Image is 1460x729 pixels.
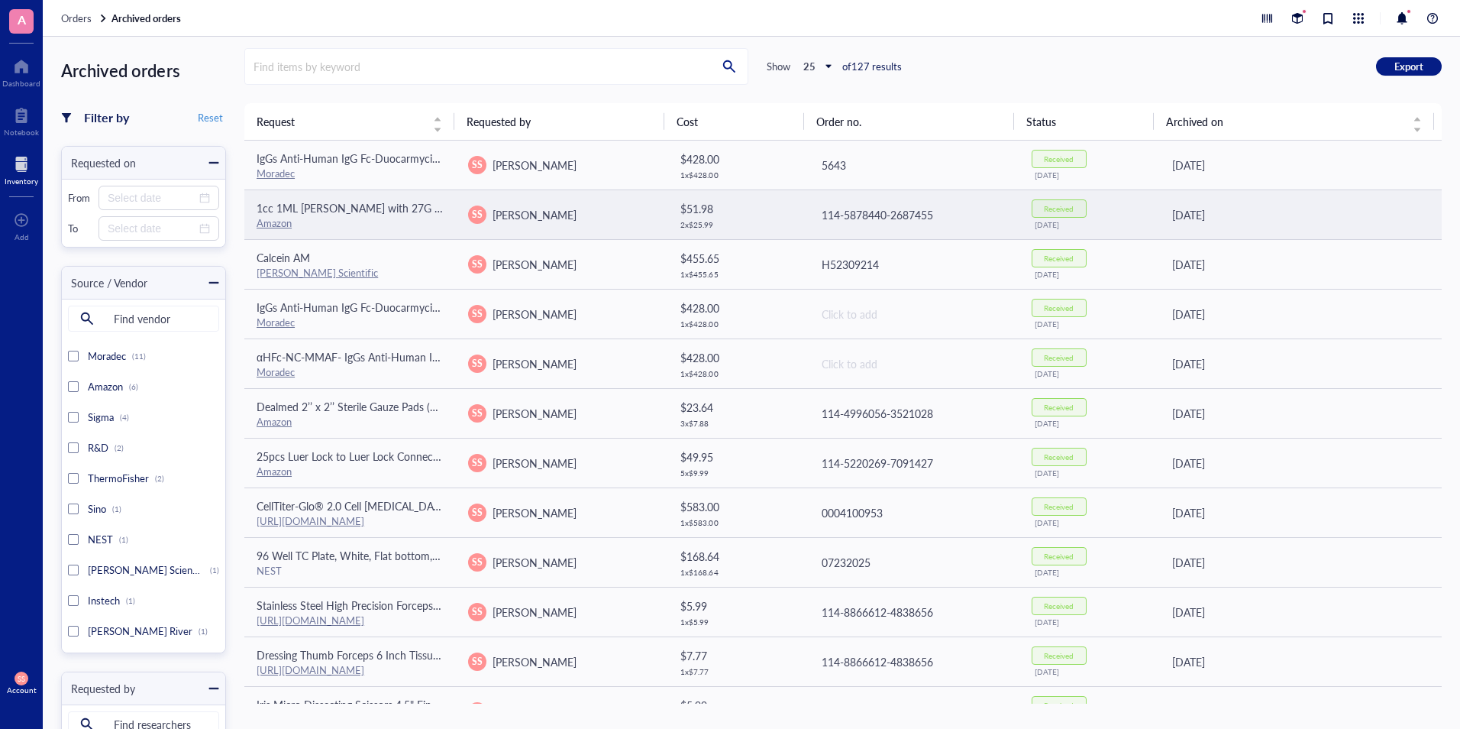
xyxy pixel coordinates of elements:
[257,166,295,180] a: Moradec
[1172,206,1429,223] div: [DATE]
[257,250,310,265] span: Calcein AM
[257,113,424,130] span: Request
[257,265,378,280] a: [PERSON_NAME] Scientific
[680,568,795,577] div: 1 x $ 168.64
[68,191,92,205] div: From
[472,407,483,420] span: SS
[1035,667,1148,676] div: [DATE]
[472,208,483,222] span: SS
[1044,254,1074,263] div: Received
[257,564,444,578] div: NEST
[808,537,1019,587] td: 07232025
[680,498,795,515] div: $ 583.00
[129,382,138,391] div: (6)
[1035,518,1148,527] div: [DATE]
[822,405,1007,422] div: 114-4996056-3521028
[803,59,816,73] b: 25
[472,357,483,371] span: SS
[1035,170,1148,180] div: [DATE]
[1014,103,1154,140] th: Status
[808,339,1019,388] td: Click to add
[1044,303,1074,313] div: Received
[808,587,1019,637] td: 114-8866612-4838656
[822,504,1007,521] div: 0004100953
[472,307,483,321] span: SS
[1044,154,1074,164] div: Received
[493,356,577,371] span: [PERSON_NAME]
[767,60,790,73] div: Show
[472,158,483,172] span: SS
[680,647,795,664] div: $ 7.77
[822,554,1007,571] div: 07232025
[680,250,795,267] div: $ 455.65
[1035,468,1148,478] div: [DATE]
[84,108,129,128] div: Filter by
[493,257,577,272] span: [PERSON_NAME]
[680,349,795,366] div: $ 428.00
[472,506,483,520] span: SS
[1035,617,1148,627] div: [DATE]
[808,438,1019,488] td: 114-5220269-7091427
[472,456,483,470] span: SS
[1035,319,1148,329] div: [DATE]
[1172,504,1429,521] div: [DATE]
[88,593,120,607] span: Instech
[454,103,664,140] th: Requested by
[1172,355,1429,372] div: [DATE]
[822,703,1007,720] div: 114-8866612-4838656
[1172,653,1429,670] div: [DATE]
[195,109,226,127] button: Reset
[680,598,795,614] div: $ 5.99
[1172,256,1429,273] div: [DATE]
[112,504,121,514] div: (1)
[1035,568,1148,577] div: [DATE]
[1044,651,1074,660] div: Received
[257,349,669,364] span: αHFc-NC-MMAF- IgGs Anti-Human IgG Fc-MMAF Antibody with Non-Cleavable Linker
[5,152,38,186] a: Inventory
[108,220,196,237] input: Select date
[257,464,292,478] a: Amazon
[680,617,795,627] div: 1 x $ 5.99
[7,685,37,695] div: Account
[88,532,113,546] span: NEST
[472,605,483,619] span: SS
[68,222,92,235] div: To
[822,157,1007,173] div: 5643
[808,637,1019,686] td: 114-8866612-4838656
[1394,60,1423,73] span: Export
[1166,113,1403,130] span: Archived on
[680,300,795,316] div: $ 428.00
[257,647,736,663] span: Dressing Thumb Forceps 6 Inch Tissue Tweezer 2cm Serrated Tip Stainless Steel Superior Instruments
[680,170,795,180] div: 1 x $ 428.00
[493,406,577,421] span: [PERSON_NAME]
[493,555,577,570] span: [PERSON_NAME]
[493,654,577,669] span: [PERSON_NAME]
[493,505,577,520] span: [PERSON_NAME]
[199,627,208,636] div: (1)
[822,604,1007,620] div: 114-8866612-4838656
[822,653,1007,670] div: 114-8866612-4838656
[472,655,483,669] span: SS
[5,177,38,186] div: Inventory
[822,306,1007,322] div: Click to add
[2,79,40,88] div: Dashboard
[132,352,146,361] div: (11)
[257,449,967,464] span: 25pcs Luer Lock to Luer Lock Connector, [DEMOGRAPHIC_DATA] [PERSON_NAME] Syringe to Syringe Trans...
[1172,157,1429,173] div: [DATE]
[493,157,577,173] span: [PERSON_NAME]
[1172,554,1429,571] div: [DATE]
[472,556,483,569] span: SS
[257,151,609,166] span: IgGs Anti-Human IgG Fc-Duocarmycin DM Antibody with Cleavable Linker
[1035,369,1148,378] div: [DATE]
[257,663,364,677] a: [URL][DOMAIN_NAME]
[4,103,39,137] a: Notebook
[257,548,470,563] span: 96 Well TC Plate, White, Flat bottom, Treated
[257,514,364,528] a: [URL][DOMAIN_NAME]
[808,141,1019,190] td: 5643
[808,289,1019,339] td: Click to add
[664,103,804,140] th: Cost
[472,258,483,271] span: SS
[680,369,795,378] div: 1 x $ 428.00
[61,11,108,25] a: Orders
[680,220,795,229] div: 2 x $ 25.99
